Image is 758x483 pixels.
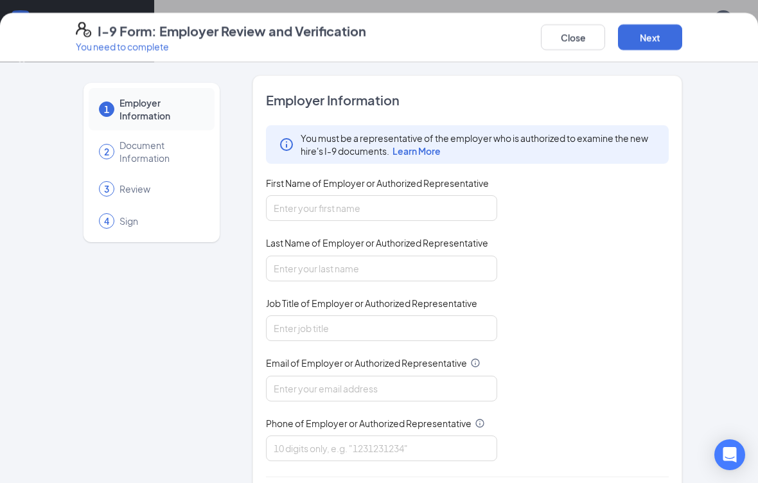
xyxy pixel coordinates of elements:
[470,358,480,368] svg: Info
[389,145,441,157] a: Learn More
[266,195,497,221] input: Enter your first name
[266,435,497,461] input: 10 digits only, e.g. "1231231234"
[266,417,472,430] span: Phone of Employer or Authorized Representative
[301,132,656,157] span: You must be a representative of the employer who is authorized to examine the new hire's I-9 docu...
[76,40,366,53] p: You need to complete
[266,376,497,401] input: Enter your email address
[119,139,202,164] span: Document Information
[541,24,605,50] button: Close
[392,145,441,157] span: Learn More
[104,182,109,195] span: 3
[266,91,669,109] span: Employer Information
[98,22,366,40] h4: I-9 Form: Employer Review and Verification
[76,22,91,37] svg: FormI9EVerifyIcon
[266,236,488,249] span: Last Name of Employer or Authorized Representative
[119,182,202,195] span: Review
[279,137,294,152] svg: Info
[119,96,202,122] span: Employer Information
[618,24,682,50] button: Next
[104,145,109,158] span: 2
[714,439,745,470] div: Open Intercom Messenger
[266,256,497,281] input: Enter your last name
[266,297,477,310] span: Job Title of Employer or Authorized Representative
[266,356,467,369] span: Email of Employer or Authorized Representative
[104,215,109,227] span: 4
[475,418,485,428] svg: Info
[266,315,497,341] input: Enter job title
[104,103,109,116] span: 1
[119,215,202,227] span: Sign
[266,177,489,189] span: First Name of Employer or Authorized Representative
